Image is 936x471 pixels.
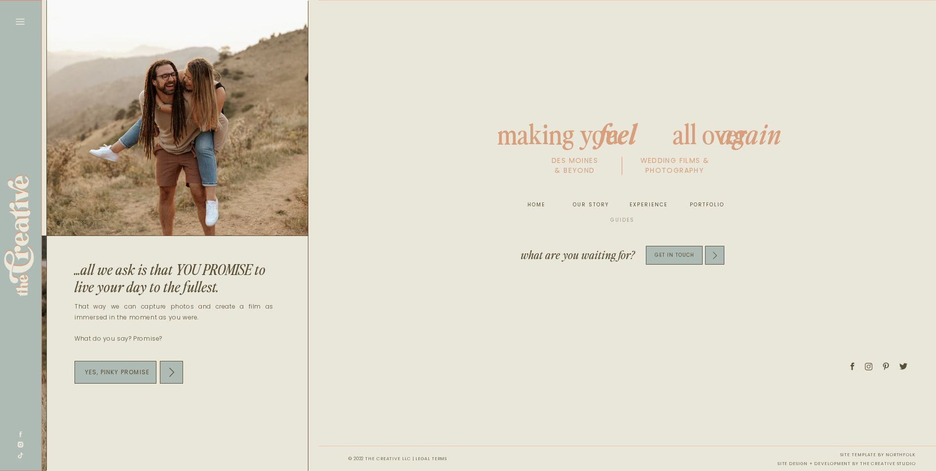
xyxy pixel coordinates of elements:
[628,156,721,178] p: wedding films & photography
[716,114,786,148] h2: again
[75,365,160,379] a: Yes, pinky promise
[520,200,552,210] a: home
[840,452,916,458] a: site template by northfolk
[646,249,703,261] a: get in touch
[687,200,724,210] a: portfolio
[75,261,281,316] p: ...all we ask is that YOU PROMISE to live your day to the fullest.
[572,200,609,210] a: our story
[454,114,790,148] h2: making you all over
[585,114,650,148] h2: feel
[75,301,273,351] p: That way we can capture photos and create a film as immersed in the moment as you were. What do y...
[606,215,638,225] a: guides
[348,454,452,463] p: © 2022 the creative llc | Legal Terms
[521,248,636,263] p: what are you waiting for?
[528,156,622,178] p: des moines & beyond
[719,450,916,467] nav: site design + development by the creative studio
[630,200,667,210] a: experience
